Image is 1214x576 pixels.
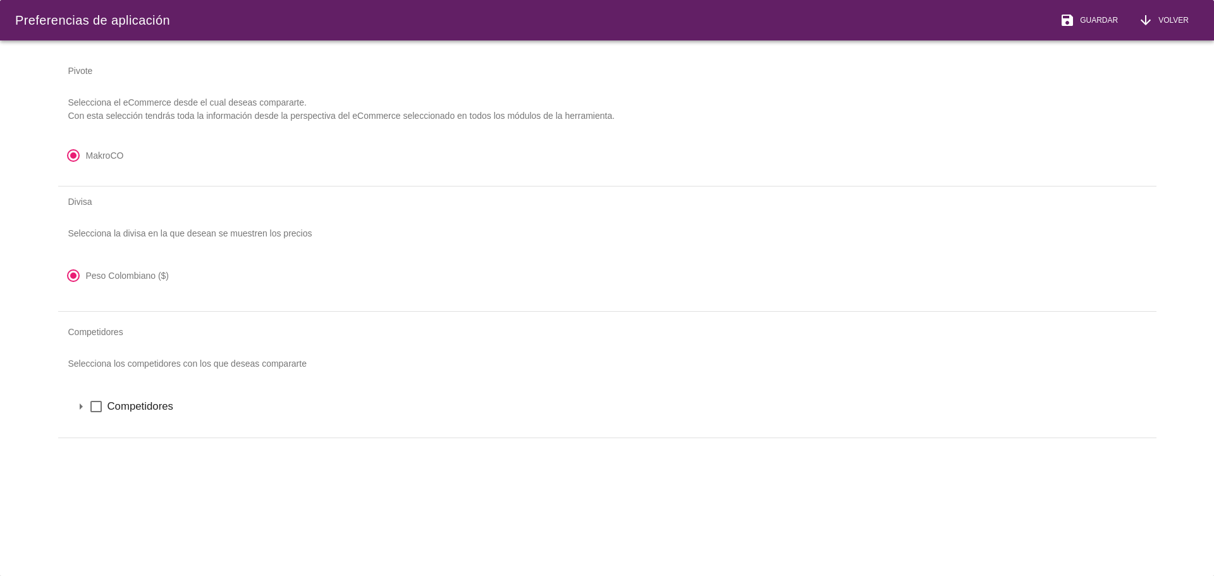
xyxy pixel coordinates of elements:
i: arrow_downward [1138,13,1153,28]
label: MakroCO [86,149,124,162]
span: Guardar [1075,15,1118,26]
div: Pivote [58,56,1156,86]
label: Competidores [107,398,1141,414]
div: Competidores [58,317,1156,347]
div: Divisa [58,187,1156,217]
i: arrow_drop_down [73,399,89,414]
label: Peso Colombiano ($) [86,269,169,282]
p: Selecciona el eCommerce desde el cual deseas compararte. Con esta selección tendrás toda la infor... [58,86,1156,133]
p: Selecciona la divisa en la que desean se muestren los precios [58,217,1156,250]
p: Selecciona los competidores con los que deseas compararte [58,347,1156,381]
div: Preferencias de aplicación [15,11,170,30]
span: Volver [1153,15,1189,26]
i: check_box_outline_blank [89,399,104,414]
i: save [1060,13,1075,28]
